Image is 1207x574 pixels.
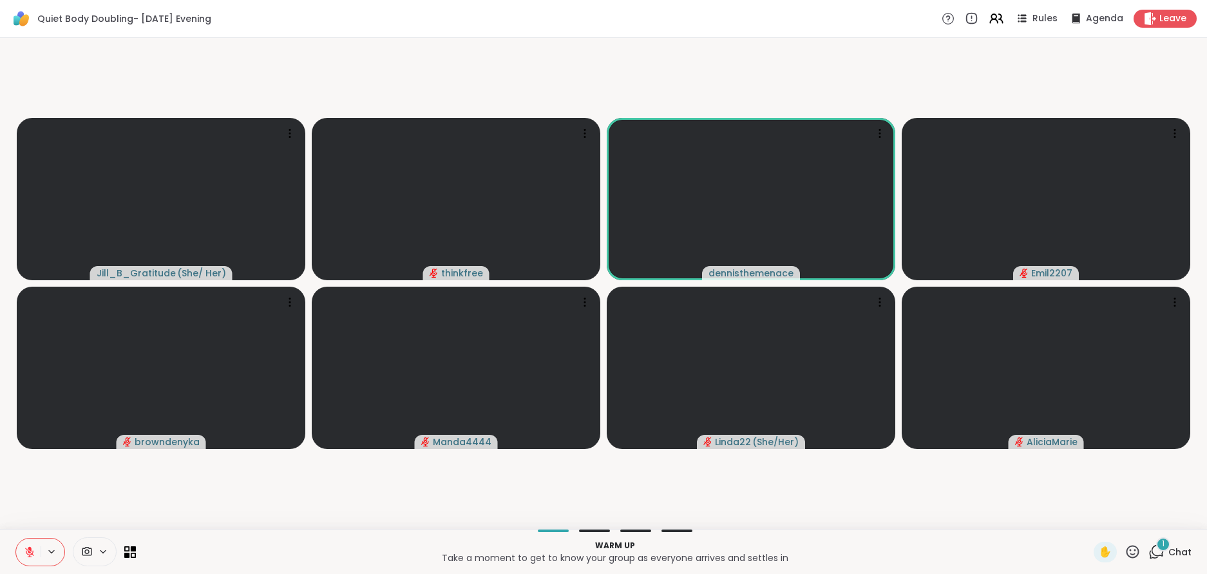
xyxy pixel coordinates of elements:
p: Take a moment to get to know your group as everyone arrives and settles in [144,551,1086,564]
span: ✋ [1099,544,1112,560]
span: Chat [1168,546,1192,559]
span: Jill_B_Gratitude [97,267,176,280]
span: Leave [1159,12,1186,25]
p: Warm up [144,540,1086,551]
img: ShareWell Logomark [10,8,32,30]
span: ( She/Her ) [752,435,799,448]
span: audio-muted [1015,437,1024,446]
span: Rules [1032,12,1058,25]
span: ( She/ Her ) [177,267,226,280]
span: Manda4444 [433,435,491,448]
span: thinkfree [441,267,483,280]
span: Linda22 [715,435,751,448]
span: Emil2207 [1031,267,1072,280]
span: audio-muted [430,269,439,278]
span: dennisthemenace [708,267,794,280]
span: AliciaMarie [1027,435,1078,448]
span: Agenda [1086,12,1123,25]
span: audio-muted [703,437,712,446]
span: Quiet Body Doubling- [DATE] Evening [37,12,211,25]
span: browndenyka [135,435,200,448]
span: audio-muted [1020,269,1029,278]
span: audio-muted [421,437,430,446]
span: 1 [1162,539,1164,550]
span: audio-muted [123,437,132,446]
